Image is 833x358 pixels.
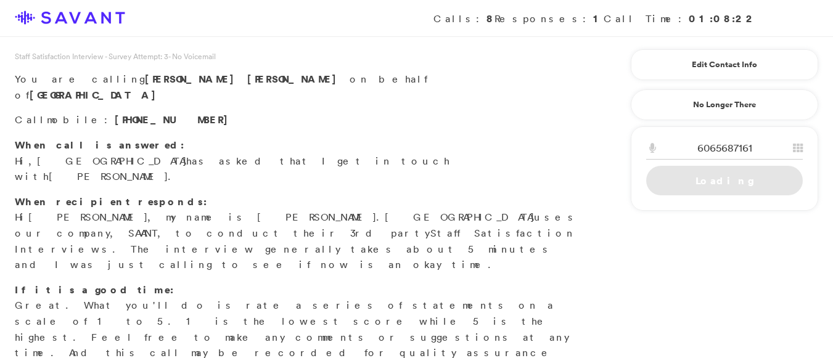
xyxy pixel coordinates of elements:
[646,55,803,75] a: Edit Contact Info
[15,51,216,62] span: Staff Satisfaction Interview - Survey Attempt: 3 - No Voicemail
[15,227,575,255] span: Staff Satisfaction Interview
[593,12,604,25] strong: 1
[15,138,184,152] strong: When call is answered:
[486,12,494,25] strong: 8
[689,12,757,25] strong: 01:08:22
[646,166,803,195] a: Loading
[247,72,343,86] span: [PERSON_NAME]
[28,211,147,223] span: [PERSON_NAME]
[631,89,818,120] a: No Longer There
[15,195,207,208] strong: When recipient responds:
[145,72,240,86] span: [PERSON_NAME]
[15,194,584,273] p: Hi , my name is [PERSON_NAME]. uses our company, SAVANT, to conduct their 3rd party s. The interv...
[37,155,186,167] span: [GEOGRAPHIC_DATA]
[15,137,584,185] p: Hi, has asked that I get in touch with .
[15,283,174,296] strong: If it is a good time:
[385,211,534,223] span: [GEOGRAPHIC_DATA]
[30,88,162,102] strong: [GEOGRAPHIC_DATA]
[115,113,234,126] span: [PHONE_NUMBER]
[47,113,104,126] span: mobile
[15,71,584,103] p: You are calling on behalf of
[15,112,584,128] p: Call :
[49,170,168,182] span: [PERSON_NAME]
